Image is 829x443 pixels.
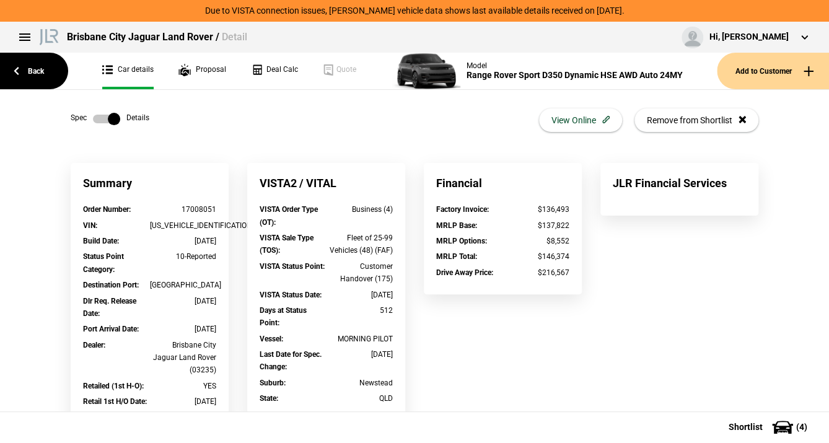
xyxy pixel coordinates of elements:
strong: VISTA Status Date : [260,291,322,299]
strong: Build Date : [83,237,119,245]
img: landrover.png [37,27,61,45]
div: [DATE] [327,289,393,301]
div: Newstead [327,377,393,389]
div: Brisbane City Jaguar Land Rover / [67,30,247,44]
div: YES [150,380,217,392]
div: Summary [71,163,229,203]
a: Car details [102,53,154,89]
div: $8,552 [503,235,570,247]
div: 10-Reported [150,250,217,263]
div: $216,567 [503,266,570,279]
div: [DATE] [150,323,217,335]
div: MORNING PILOT [327,333,393,345]
strong: Factory Invoice : [436,205,489,214]
div: [US_VEHICLE_IDENTIFICATION_NUMBER] [150,219,217,232]
strong: VISTA Order Type (OT) : [260,205,318,226]
strong: Last Date for Spec. Change : [260,350,322,371]
strong: Dealer : [83,341,105,349]
button: Remove from Shortlist [634,108,758,132]
div: Model [467,61,683,70]
div: $137,822 [503,219,570,232]
div: $136,493 [503,203,570,216]
strong: Vessel : [260,335,283,343]
div: Financial [424,163,582,203]
div: Range Rover Sport D350 Dynamic HSE AWD Auto 24MY [467,70,683,81]
div: 17008051 [150,203,217,216]
div: [GEOGRAPHIC_DATA] [150,279,217,291]
strong: Retail 1st H/O Date : [83,397,147,406]
span: Detail [222,31,247,43]
strong: MRLP Options : [436,237,487,245]
div: [DATE] [327,348,393,361]
strong: Dlr Req. Release Date : [83,297,136,318]
strong: Port Arrival Date : [83,325,139,333]
button: View Online [539,108,622,132]
div: Spec Details [71,113,149,125]
div: VISTA2 / VITAL [247,163,405,203]
strong: MRLP Base : [436,221,477,230]
strong: State : [260,394,278,403]
strong: Drive Away Price : [436,268,493,277]
strong: Suburb : [260,379,286,387]
div: Business (4) [327,203,393,216]
a: Deal Calc [251,53,298,89]
strong: MRLP Total : [436,252,477,261]
strong: Days at Status Point : [260,306,307,327]
span: Shortlist [729,423,763,431]
div: [DATE] [150,235,217,247]
div: Customer Handover (175) [327,260,393,286]
div: Brisbane City Jaguar Land Rover (03235) [150,339,217,377]
strong: VIN : [83,221,97,230]
button: Shortlist(4) [710,411,829,442]
strong: VISTA Status Point : [260,262,325,271]
strong: VISTA Sale Type (TOS) : [260,234,314,255]
div: Fleet of 25-99 Vehicles (48) (FAF) [327,232,393,257]
strong: Status Point Category : [83,252,124,273]
div: [DATE] [150,295,217,307]
div: [DATE] [150,395,217,408]
span: ( 4 ) [796,423,807,431]
strong: Destination Port : [83,281,139,289]
div: Hi, [PERSON_NAME] [709,31,789,43]
div: QLD [327,392,393,405]
strong: Order Number : [83,205,131,214]
button: Add to Customer [717,53,829,89]
strong: Retailed (1st H-O) : [83,382,144,390]
div: $146,374 [503,250,570,263]
div: 512 [327,304,393,317]
div: JLR Financial Services [600,163,758,203]
a: Proposal [178,53,226,89]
